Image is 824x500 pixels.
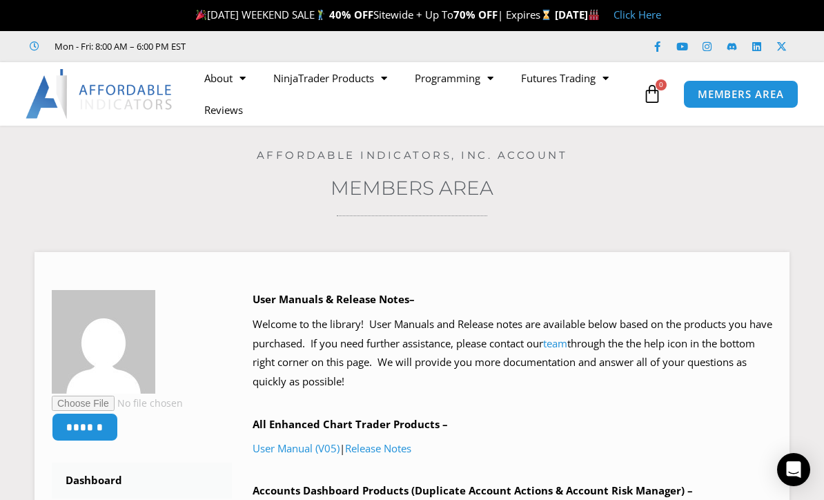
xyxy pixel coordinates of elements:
span: Mon - Fri: 8:00 AM – 6:00 PM EST [51,38,186,55]
a: Futures Trading [507,62,622,94]
strong: 40% OFF [329,8,373,21]
a: Click Here [614,8,661,21]
p: | [253,439,772,459]
a: Affordable Indicators, Inc. Account [257,148,568,162]
img: ⌛ [541,10,551,20]
b: User Manuals & Release Notes– [253,292,415,306]
iframe: Customer reviews powered by Trustpilot [205,39,412,53]
a: Release Notes [345,441,411,455]
a: Programming [401,62,507,94]
a: Dashboard [52,463,232,499]
a: About [190,62,259,94]
p: Welcome to the library! User Manuals and Release notes are available below based on the products ... [253,315,772,392]
a: NinjaTrader Products [259,62,401,94]
a: User Manual (V05) [253,441,340,455]
b: Accounts Dashboard Products (Duplicate Account Actions & Account Risk Manager) – [253,483,693,497]
a: team [543,336,567,350]
nav: Menu [190,62,639,126]
a: Members Area [331,176,493,200]
strong: 70% OFF [453,8,498,21]
b: All Enhanced Chart Trader Products – [253,417,448,431]
a: Reviews [190,94,257,126]
span: MEMBERS AREA [698,89,784,99]
a: MEMBERS AREA [683,80,798,108]
span: [DATE] WEEKEND SALE Sitewide + Up To | Expires [193,8,555,21]
a: 0 [622,74,683,114]
strong: [DATE] [555,8,600,21]
img: 🎉 [196,10,206,20]
img: 🏌️‍♂️ [315,10,326,20]
img: LogoAI | Affordable Indicators – NinjaTrader [26,69,174,119]
img: 70a0cf874588ff6742221a7f67da1fef323537d41fe6897035c0844cf6c419f2 [52,290,155,394]
img: 🏭 [589,10,599,20]
span: 0 [656,79,667,90]
div: Open Intercom Messenger [777,453,810,486]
